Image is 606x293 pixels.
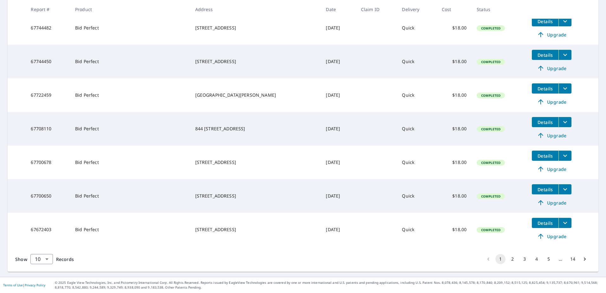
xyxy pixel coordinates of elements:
span: Upgrade [536,165,568,173]
button: detailsBtn-67744450 [532,50,558,60]
span: Upgrade [536,232,568,240]
td: Bid Perfect [70,78,190,112]
button: filesDropdownBtn-67700678 [558,151,571,161]
nav: pagination navigation [482,254,591,264]
div: Show 10 records [30,254,53,264]
button: detailsBtn-67744482 [532,16,558,26]
span: Upgrade [536,31,568,38]
button: detailsBtn-67708110 [532,117,558,127]
td: Quick [397,179,436,213]
span: Completed [477,194,504,199]
span: Details [536,119,555,125]
button: Go to page 2 [507,254,518,264]
div: [STREET_ADDRESS] [195,159,316,166]
span: Completed [477,127,504,131]
td: [DATE] [321,179,356,213]
td: Bid Perfect [70,179,190,213]
td: [DATE] [321,112,356,146]
td: 67708110 [26,112,70,146]
a: Upgrade [532,97,571,107]
td: Quick [397,78,436,112]
td: 67744450 [26,45,70,78]
td: 67722459 [26,78,70,112]
td: Quick [397,11,436,45]
td: $18.00 [437,45,472,78]
div: [STREET_ADDRESS] [195,193,316,199]
td: Quick [397,45,436,78]
td: $18.00 [437,78,472,112]
button: page 1 [495,254,506,264]
p: © 2025 Eagle View Technologies, Inc. and Pictometry International Corp. All Rights Reserved. Repo... [55,280,603,290]
td: $18.00 [437,213,472,246]
button: detailsBtn-67672403 [532,218,558,228]
button: filesDropdownBtn-67722459 [558,83,571,94]
button: Go to page 14 [568,254,578,264]
span: Upgrade [536,132,568,139]
td: 67700650 [26,179,70,213]
td: [DATE] [321,78,356,112]
button: Go to page 5 [544,254,554,264]
span: Completed [477,26,504,30]
p: | [3,283,45,287]
button: Go to page 4 [532,254,542,264]
button: detailsBtn-67700650 [532,184,558,194]
button: filesDropdownBtn-67744450 [558,50,571,60]
a: Upgrade [532,164,571,174]
span: Details [536,18,555,24]
td: Bid Perfect [70,112,190,146]
td: $18.00 [437,11,472,45]
div: … [556,256,566,262]
button: filesDropdownBtn-67672403 [558,218,571,228]
td: $18.00 [437,112,472,146]
div: 844 [STREET_ADDRESS] [195,126,316,132]
td: 67744482 [26,11,70,45]
td: [DATE] [321,146,356,179]
a: Upgrade [532,198,571,208]
a: Privacy Policy [25,283,45,287]
div: [STREET_ADDRESS] [195,58,316,65]
td: Quick [397,213,436,246]
span: Completed [477,160,504,165]
td: Quick [397,146,436,179]
span: Show [15,256,27,262]
button: Go to next page [580,254,590,264]
div: 10 [30,250,53,268]
button: Go to page 3 [519,254,530,264]
span: Details [536,86,555,92]
td: [DATE] [321,45,356,78]
td: $18.00 [437,179,472,213]
a: Upgrade [532,231,571,241]
span: Upgrade [536,98,568,106]
span: Records [56,256,74,262]
div: [STREET_ADDRESS] [195,226,316,233]
a: Upgrade [532,130,571,140]
span: Completed [477,60,504,64]
button: detailsBtn-67722459 [532,83,558,94]
button: filesDropdownBtn-67744482 [558,16,571,26]
button: filesDropdownBtn-67708110 [558,117,571,127]
td: Bid Perfect [70,45,190,78]
span: Completed [477,93,504,98]
a: Upgrade [532,29,571,40]
a: Upgrade [532,63,571,73]
td: $18.00 [437,146,472,179]
td: Bid Perfect [70,146,190,179]
button: detailsBtn-67700678 [532,151,558,161]
div: [GEOGRAPHIC_DATA][PERSON_NAME] [195,92,316,98]
td: Bid Perfect [70,11,190,45]
span: Upgrade [536,199,568,206]
span: Completed [477,228,504,232]
a: Terms of Use [3,283,23,287]
td: [DATE] [321,213,356,246]
td: Quick [397,112,436,146]
span: Details [536,220,555,226]
button: filesDropdownBtn-67700650 [558,184,571,194]
td: Bid Perfect [70,213,190,246]
td: 67672403 [26,213,70,246]
span: Upgrade [536,64,568,72]
span: Details [536,52,555,58]
td: [DATE] [321,11,356,45]
span: Details [536,186,555,192]
td: 67700678 [26,146,70,179]
div: [STREET_ADDRESS] [195,25,316,31]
